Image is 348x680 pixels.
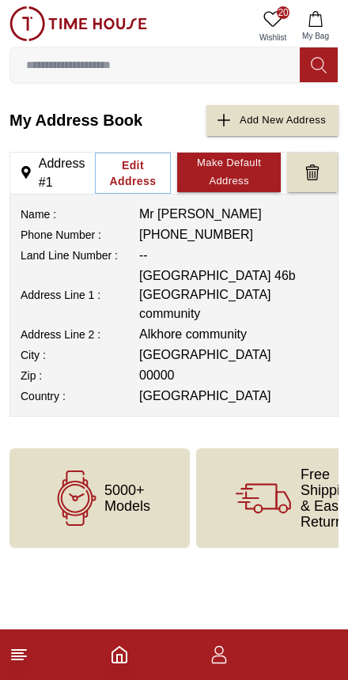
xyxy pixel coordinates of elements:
[21,287,138,303] div: Address Line 1 :
[296,30,335,42] span: My Bag
[253,6,293,47] a: 20Wishlist
[206,105,339,136] button: Add New Address
[10,154,95,192] p: Address # 1
[21,388,138,404] div: Country :
[21,347,138,363] div: City :
[104,482,150,514] span: 5000+ Models
[21,368,138,383] div: Zip :
[21,206,138,222] div: Name :
[138,386,328,406] td: [GEOGRAPHIC_DATA]
[185,154,273,191] div: Make Default Address
[110,645,129,664] a: Home
[9,6,147,41] img: ...
[9,105,142,136] h2: My Address Book
[104,157,163,189] div: Edit Address
[138,324,328,345] td: Alkhore community
[138,365,328,386] td: 00000
[293,6,339,47] button: My Bag
[240,111,326,130] div: Add New Address
[21,247,138,263] div: Land Line Number :
[138,225,328,245] td: [PHONE_NUMBER]
[95,153,172,194] button: Edit Address
[138,245,328,266] td: --
[177,153,281,192] button: Make Default Address
[253,32,293,43] span: Wishlist
[21,227,138,243] div: Phone Number :
[138,266,328,324] td: [GEOGRAPHIC_DATA] 46b [GEOGRAPHIC_DATA] community
[138,345,328,365] td: [GEOGRAPHIC_DATA]
[277,6,289,19] span: 20
[138,204,328,225] td: Mr [PERSON_NAME]
[21,327,138,342] div: Address Line 2 :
